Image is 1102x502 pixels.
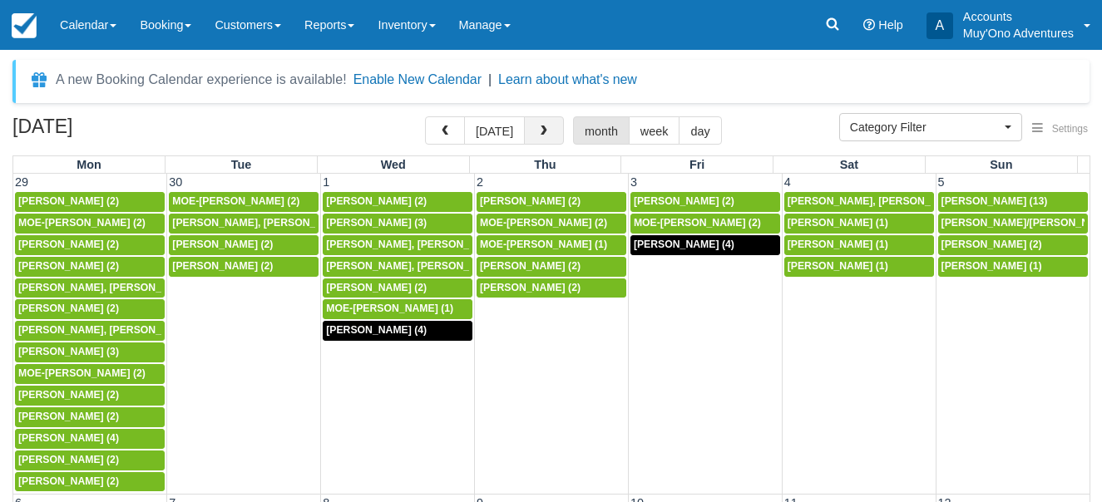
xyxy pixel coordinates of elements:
a: [PERSON_NAME] (2) [477,257,626,277]
a: [PERSON_NAME] (4) [630,235,780,255]
a: MOE-[PERSON_NAME] (2) [15,364,165,384]
a: MOE-[PERSON_NAME] (1) [323,299,472,319]
a: [PERSON_NAME], [PERSON_NAME] (2) [784,192,934,212]
a: MOE-[PERSON_NAME] (1) [477,235,626,255]
span: MOE-[PERSON_NAME] (1) [326,303,453,314]
img: checkfront-main-nav-mini-logo.png [12,13,37,38]
span: [PERSON_NAME] (2) [326,195,427,207]
span: [PERSON_NAME] (3) [18,346,119,357]
span: Settings [1052,123,1088,135]
span: [PERSON_NAME] (2) [172,260,273,272]
span: [PERSON_NAME] (1) [788,239,888,250]
span: [PERSON_NAME], [PERSON_NAME] (2) [326,260,517,272]
span: [PERSON_NAME] (2) [941,239,1042,250]
a: [PERSON_NAME] (3) [323,214,472,234]
a: [PERSON_NAME] (2) [15,450,165,470]
span: 1 [321,175,331,189]
span: [PERSON_NAME] (2) [480,195,581,207]
span: 3 [629,175,639,189]
a: [PERSON_NAME] (1) [784,235,934,255]
span: [PERSON_NAME], [PERSON_NAME] (2) [788,195,979,207]
span: [PERSON_NAME], [PERSON_NAME] (2) [18,282,210,293]
a: [PERSON_NAME] (2) [938,235,1088,255]
a: [PERSON_NAME] (1) [784,257,934,277]
span: [PERSON_NAME] (1) [788,217,888,229]
span: [PERSON_NAME] (2) [480,282,581,293]
i: Help [863,19,875,31]
span: [PERSON_NAME] (2) [18,260,119,272]
a: MOE-[PERSON_NAME] (2) [477,214,626,234]
span: MOE-[PERSON_NAME] (1) [480,239,607,250]
a: [PERSON_NAME] (2) [323,192,472,212]
a: [PERSON_NAME] (2) [323,278,472,298]
span: [PERSON_NAME] (13) [941,195,1048,207]
a: [PERSON_NAME]/[PERSON_NAME]; [PERSON_NAME]/[PERSON_NAME] (2) [938,214,1088,234]
button: Enable New Calendar [353,71,482,88]
button: day [679,116,721,145]
button: Settings [1022,117,1098,141]
a: [PERSON_NAME], [PERSON_NAME] (2) [323,257,472,277]
h2: [DATE] [12,116,223,147]
span: Tue [231,158,252,171]
span: Sun [990,158,1012,171]
span: [PERSON_NAME] (2) [18,303,119,314]
button: week [629,116,680,145]
a: Learn about what's new [498,72,637,86]
span: Fri [689,158,704,171]
a: [PERSON_NAME], [PERSON_NAME], [PERSON_NAME], [PERSON_NAME] (4) [15,321,165,341]
span: [PERSON_NAME] (2) [18,195,119,207]
span: Category Filter [850,119,1001,135]
div: A new Booking Calendar experience is available! [56,70,347,90]
span: Thu [534,158,556,171]
span: Mon [77,158,101,171]
a: [PERSON_NAME] (2) [477,192,626,212]
a: [PERSON_NAME] (2) [169,257,319,277]
span: [PERSON_NAME] (3) [326,217,427,229]
a: [PERSON_NAME] (2) [169,235,319,255]
p: Muy'Ono Adventures [963,25,1074,42]
a: [PERSON_NAME] (13) [938,192,1088,212]
a: [PERSON_NAME] (4) [15,429,165,449]
span: Wed [381,158,406,171]
span: 2 [475,175,485,189]
span: MOE-[PERSON_NAME] (2) [172,195,299,207]
span: [PERSON_NAME] (1) [941,260,1042,272]
a: [PERSON_NAME] (4) [323,321,472,341]
a: [PERSON_NAME] (2) [15,235,165,255]
a: [PERSON_NAME] (2) [15,407,165,427]
span: [PERSON_NAME] (2) [172,239,273,250]
a: [PERSON_NAME], [PERSON_NAME] (2) [323,235,472,255]
span: [PERSON_NAME] (2) [480,260,581,272]
a: [PERSON_NAME] (3) [15,342,165,362]
div: A [927,12,953,39]
span: [PERSON_NAME], [PERSON_NAME] (2) [326,239,517,250]
span: [PERSON_NAME] (2) [18,475,119,487]
span: MOE-[PERSON_NAME] (2) [18,367,146,379]
span: [PERSON_NAME] (2) [326,282,427,293]
a: [PERSON_NAME] (2) [15,386,165,406]
a: [PERSON_NAME] (2) [15,472,165,492]
a: [PERSON_NAME] (1) [938,257,1088,277]
a: [PERSON_NAME] (2) [15,192,165,212]
p: Accounts [963,8,1074,25]
a: [PERSON_NAME] (2) [15,257,165,277]
a: [PERSON_NAME] (1) [784,214,934,234]
span: [PERSON_NAME] (2) [18,239,119,250]
a: [PERSON_NAME] (2) [15,299,165,319]
span: [PERSON_NAME] (2) [634,195,734,207]
a: MOE-[PERSON_NAME] (2) [169,192,319,212]
span: [PERSON_NAME] (2) [18,411,119,422]
span: MOE-[PERSON_NAME] (2) [634,217,761,229]
span: [PERSON_NAME] (4) [18,432,119,444]
span: [PERSON_NAME] (4) [634,239,734,250]
span: MOE-[PERSON_NAME] (2) [18,217,146,229]
a: MOE-[PERSON_NAME] (2) [15,214,165,234]
button: Category Filter [839,113,1022,141]
span: 30 [167,175,184,189]
span: [PERSON_NAME] (2) [18,389,119,401]
span: [PERSON_NAME] (1) [788,260,888,272]
span: [PERSON_NAME], [PERSON_NAME] (2) [172,217,363,229]
span: Help [878,18,903,32]
span: [PERSON_NAME] (2) [18,454,119,465]
a: [PERSON_NAME] (2) [630,192,780,212]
